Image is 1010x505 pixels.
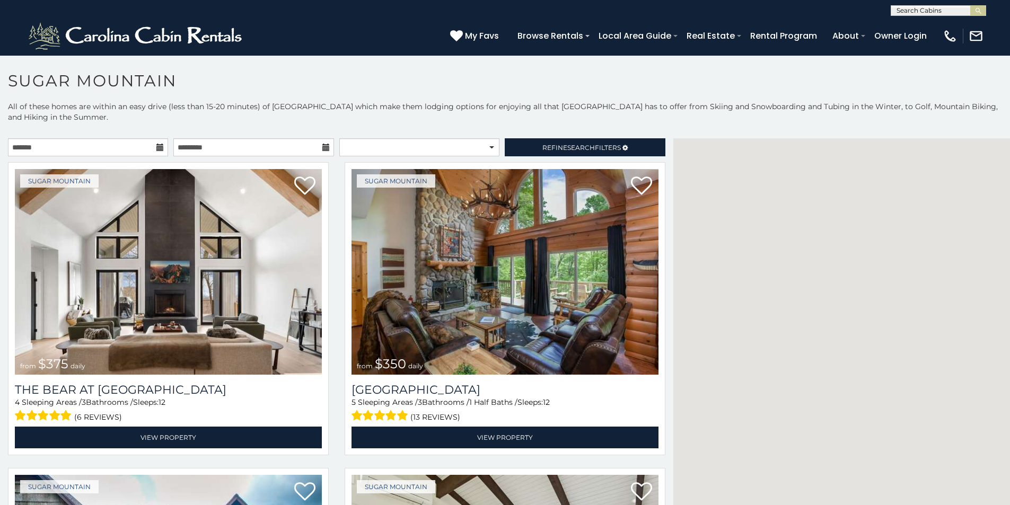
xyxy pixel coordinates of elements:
span: 12 [159,397,165,407]
a: Add to favorites [631,175,652,198]
span: $375 [38,356,68,371]
span: from [357,362,373,370]
a: Sugar Mountain [357,480,435,493]
h3: The Bear At Sugar Mountain [15,383,322,397]
a: Sugar Mountain [357,174,435,188]
span: daily [71,362,85,370]
img: White-1-2.png [27,20,247,52]
a: from $350 daily [352,169,658,375]
div: Sleeping Areas / Bathrooms / Sleeps: [352,397,658,424]
div: Sleeping Areas / Bathrooms / Sleeps: [15,397,322,424]
span: Refine Filters [542,144,621,152]
span: $350 [375,356,406,371]
span: 12 [543,397,550,407]
a: View Property [15,427,322,448]
img: 1714387646_thumbnail.jpeg [15,169,322,375]
a: Local Area Guide [593,26,677,45]
a: Add to favorites [294,175,315,198]
a: My Favs [450,29,502,43]
span: 3 [82,397,86,407]
span: (13 reviews) [410,410,460,424]
span: Search [567,144,595,152]
img: mail-regular-white.png [969,29,983,43]
span: 4 [15,397,20,407]
span: 1 Half Baths / [469,397,517,407]
span: (6 reviews) [74,410,122,424]
a: Add to favorites [294,481,315,503]
span: My Favs [465,29,499,42]
a: Sugar Mountain [20,174,99,188]
a: Rental Program [745,26,822,45]
a: [GEOGRAPHIC_DATA] [352,383,658,397]
img: 1714398141_thumbnail.jpeg [352,169,658,375]
a: RefineSearchFilters [505,138,665,156]
span: 3 [418,397,422,407]
span: from [20,362,36,370]
span: daily [408,362,423,370]
a: Browse Rentals [512,26,589,45]
a: About [827,26,864,45]
a: Add to favorites [631,481,652,503]
a: Owner Login [869,26,932,45]
a: Sugar Mountain [20,480,99,493]
a: View Property [352,427,658,448]
h3: Grouse Moor Lodge [352,383,658,397]
span: 5 [352,397,356,407]
a: The Bear At [GEOGRAPHIC_DATA] [15,383,322,397]
a: Real Estate [681,26,740,45]
img: phone-regular-white.png [943,29,958,43]
a: from $375 daily [15,169,322,375]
